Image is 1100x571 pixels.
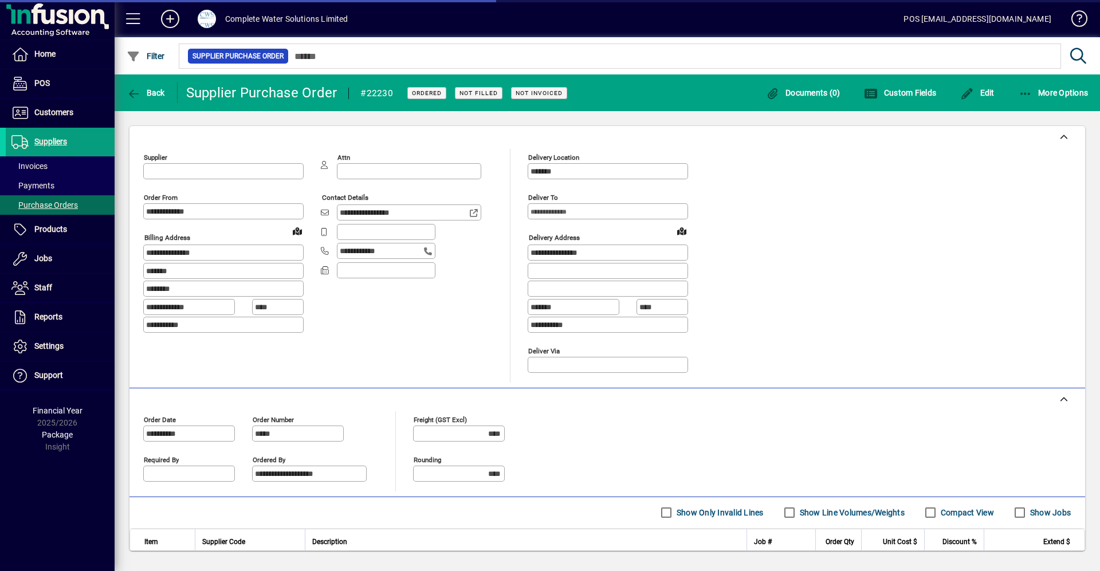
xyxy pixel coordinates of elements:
span: Package [42,430,73,439]
span: Customers [34,108,73,117]
label: Show Jobs [1028,507,1071,518]
a: Purchase Orders [6,195,115,215]
span: POS [34,78,50,88]
span: Supplier Code [202,535,245,548]
mat-label: Deliver To [528,194,558,202]
mat-label: Delivery Location [528,153,579,162]
a: Staff [6,274,115,302]
span: Support [34,371,63,380]
div: #22230 [360,84,393,103]
a: POS [6,69,115,98]
div: Supplier Purchase Order [186,84,337,102]
span: Jobs [34,254,52,263]
mat-label: Attn [337,153,350,162]
span: Unit Cost $ [883,535,917,548]
span: More Options [1019,88,1089,97]
mat-label: Order from [144,194,178,202]
mat-label: Rounding [414,455,441,463]
button: Documents (0) [763,82,843,103]
span: Description [312,535,347,548]
a: Support [6,361,115,390]
span: Products [34,225,67,234]
button: Edit [957,82,997,103]
a: Customers [6,99,115,127]
a: View on map [288,222,307,240]
span: Not Filled [459,89,498,97]
label: Compact View [938,507,994,518]
span: Settings [34,341,64,351]
span: Invoices [11,162,48,171]
app-page-header-button: Back [115,82,178,103]
span: Custom Fields [864,88,936,97]
span: Suppliers [34,137,67,146]
span: Purchase Orders [11,200,78,210]
span: Job # [754,535,772,548]
span: Not Invoiced [516,89,563,97]
button: Custom Fields [861,82,939,103]
a: Payments [6,176,115,195]
mat-label: Freight (GST excl) [414,415,467,423]
a: Reports [6,303,115,332]
span: Discount % [942,535,977,548]
span: Filter [127,52,165,61]
span: Documents (0) [766,88,840,97]
span: Home [34,49,56,58]
span: Reports [34,312,62,321]
button: More Options [1016,82,1091,103]
mat-label: Order number [253,415,294,423]
mat-label: Order date [144,415,176,423]
label: Show Line Volumes/Weights [797,507,905,518]
span: Order Qty [826,535,854,548]
span: Ordered [412,89,442,97]
span: Back [127,88,165,97]
a: Knowledge Base [1063,2,1086,40]
span: Supplier Purchase Order [192,50,284,62]
button: Back [124,82,168,103]
span: Item [144,535,158,548]
mat-label: Ordered by [253,455,285,463]
a: View on map [673,222,691,240]
div: POS [EMAIL_ADDRESS][DOMAIN_NAME] [903,10,1051,28]
a: Invoices [6,156,115,176]
span: Payments [11,181,54,190]
mat-label: Supplier [144,153,167,162]
label: Show Only Invalid Lines [674,507,764,518]
a: Products [6,215,115,244]
button: Filter [124,46,168,66]
button: Profile [188,9,225,29]
button: Add [152,9,188,29]
a: Jobs [6,245,115,273]
mat-label: Required by [144,455,179,463]
a: Settings [6,332,115,361]
span: Financial Year [33,406,82,415]
div: Complete Water Solutions Limited [225,10,348,28]
a: Home [6,40,115,69]
span: Extend $ [1043,535,1070,548]
mat-label: Deliver via [528,346,560,355]
span: Staff [34,283,52,292]
span: Edit [960,88,995,97]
